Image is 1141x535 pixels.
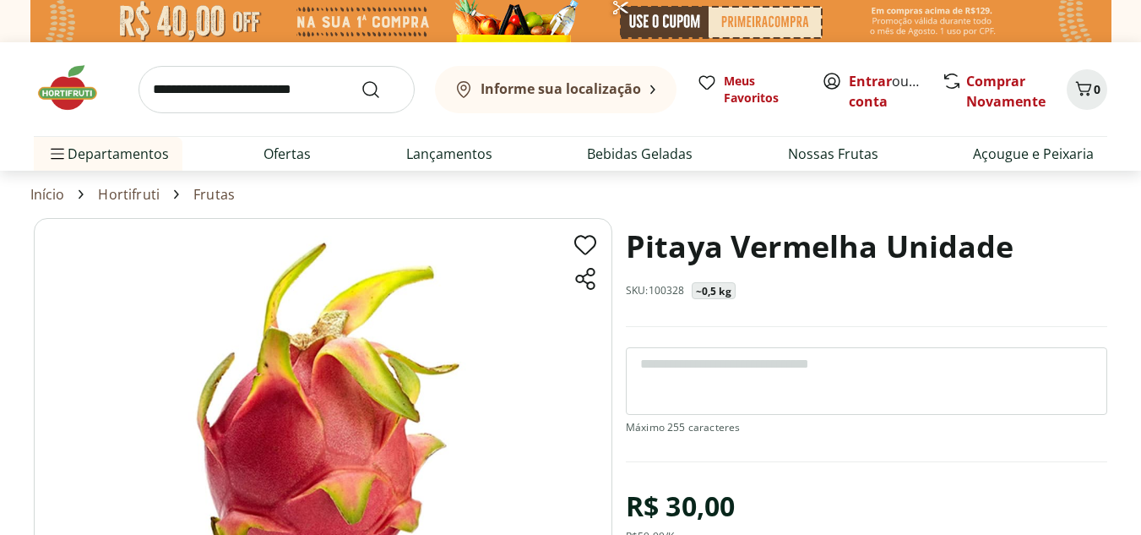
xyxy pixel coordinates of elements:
span: ou [849,71,924,112]
button: Submit Search [361,79,401,100]
button: Menu [47,134,68,174]
span: Departamentos [47,134,169,174]
a: Bebidas Geladas [587,144,693,164]
p: SKU: 100328 [626,284,685,298]
a: Meus Favoritos [697,73,801,106]
span: Meus Favoritos [724,73,801,106]
a: Hortifruti [98,187,160,202]
a: Criar conta [849,72,942,111]
a: Ofertas [264,144,311,164]
a: Frutas [193,187,235,202]
p: ~0,5 kg [696,285,731,298]
button: Carrinho [1067,69,1107,110]
span: 0 [1094,81,1100,97]
h1: Pitaya Vermelha Unidade [626,218,1014,276]
a: Açougue e Peixaria [973,144,1094,164]
input: search [139,66,415,113]
button: Informe sua localização [435,66,676,113]
a: Lançamentos [406,144,492,164]
a: Comprar Novamente [966,72,1046,111]
a: Início [30,187,65,202]
b: Informe sua localização [481,79,641,98]
div: R$ 30,00 [626,483,735,530]
a: Nossas Frutas [788,144,878,164]
a: Entrar [849,72,892,90]
img: Hortifruti [34,63,118,113]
